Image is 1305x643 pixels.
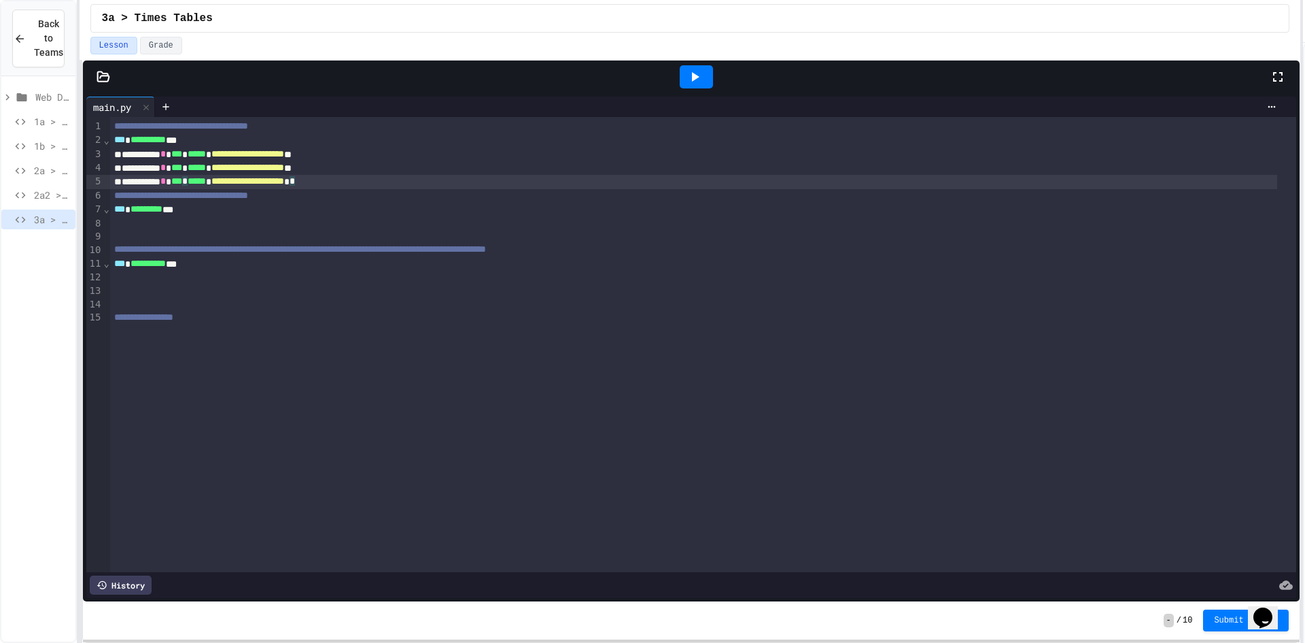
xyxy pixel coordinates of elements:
div: 1 [86,120,103,133]
div: History [90,576,152,595]
span: Fold line [103,203,109,214]
div: 10 [86,244,103,257]
button: Grade [140,37,182,54]
span: / [1177,615,1181,626]
button: Lesson [90,37,137,54]
div: 6 [86,189,103,203]
span: 1a > Spec N5 Software Assignment [34,114,70,129]
button: Back to Teams [12,10,65,67]
div: 15 [86,311,103,325]
div: 11 [86,257,103,271]
span: 2a > Intro to Modular Programming [34,163,70,178]
div: 9 [86,230,103,244]
div: 12 [86,271,103,284]
span: 10 [1183,615,1192,626]
span: Back to Teams [34,17,63,60]
div: main.py [86,97,155,117]
span: Fold line [103,258,109,269]
button: Submit Answer [1203,610,1289,631]
span: - [1164,614,1174,627]
div: 8 [86,217,103,231]
iframe: chat widget [1248,589,1291,629]
div: 14 [86,298,103,312]
span: 1b > Error Correction - N5 Spec [34,139,70,153]
div: main.py [86,100,138,114]
span: Web Design & Development [35,90,70,104]
span: 2a2 > Starter > Parameter Passing [34,188,70,202]
div: 4 [86,161,103,175]
div: 13 [86,284,103,298]
div: 7 [86,203,103,216]
div: 5 [86,175,103,188]
span: Submit Answer [1214,615,1278,626]
span: 3a > Times Tables [102,10,213,27]
div: 3 [86,148,103,161]
span: 3a > Times Tables [34,212,70,227]
div: 2 [86,133,103,147]
span: Fold line [103,135,109,146]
